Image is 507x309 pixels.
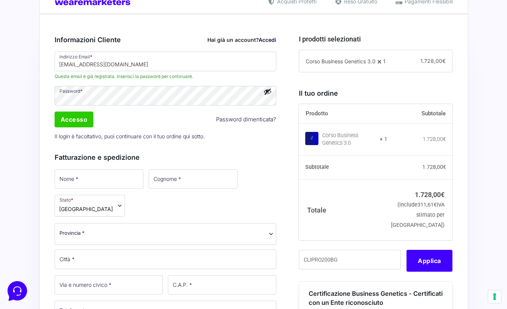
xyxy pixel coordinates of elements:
[49,68,111,74] span: Inizia una conversazione
[168,275,276,295] input: C.A.P. *
[149,169,238,189] input: Cognome *
[299,34,452,44] h3: I prodotti selezionati
[420,58,446,64] span: 1.728,00
[434,202,437,208] span: €
[383,58,385,64] span: 1
[65,250,85,257] p: Messaggi
[6,280,29,302] iframe: Customerly Messenger Launcher
[309,290,443,307] span: Certificazione Business Genetics - Certificati con un Ente riconosciuto
[12,63,139,78] button: Inizia una conversazione
[98,240,145,257] button: Aiuto
[443,164,446,170] span: €
[488,290,501,303] button: Le tue preferenze relative al consenso per le tecnologie di tracciamento
[55,73,277,80] span: Questa email è già registrata. Inserisci la password per continuare.
[55,223,277,245] span: Provincia
[55,152,277,162] h3: Fatturazione e spedizione
[6,240,52,257] button: Home
[415,191,445,199] bdi: 1.728,00
[259,37,276,43] a: Accedi
[423,136,446,142] bdi: 1.728,00
[263,87,272,96] button: Mostra password
[305,132,318,145] img: Corso Business Genetics 3.0
[422,164,446,170] bdi: 1.728,00
[55,195,125,217] span: Stato
[306,58,376,64] span: Corso Business Genetics 3.0
[59,205,113,213] span: Italia
[59,229,85,237] span: Provincia *
[12,30,64,36] span: Le tue conversazioni
[80,93,139,99] a: Apri Centro Assistenza
[299,104,387,124] th: Prodotto
[216,115,276,124] a: Password dimenticata?
[417,202,437,208] span: 311,61
[55,35,277,45] h3: Informazioni Cliente
[442,58,446,64] span: €
[6,6,126,18] h2: Ciao da Marketers 👋
[443,136,446,142] span: €
[12,93,59,99] span: Trova una risposta
[23,250,35,257] p: Home
[299,179,387,240] th: Totale
[52,240,99,257] button: Messaggi
[391,202,445,228] small: (include IVA stimato per [GEOGRAPHIC_DATA])
[36,42,51,57] img: dark
[55,169,143,189] input: Nome *
[55,52,277,71] input: Indirizzo Email *
[299,250,401,269] input: Coupon
[441,191,445,199] span: €
[52,128,279,144] p: Il login è facoltativo, puoi continuare con il tuo ordine qui sotto.
[407,250,452,272] button: Applica
[116,250,127,257] p: Aiuto
[55,112,94,127] input: Accesso
[299,156,387,180] th: Subtotale
[322,132,375,147] div: Corso Business Genetics 3.0
[380,136,387,143] strong: × 1
[17,110,123,117] input: Cerca un articolo...
[55,275,163,295] input: Via e numero civico *
[24,42,39,57] img: dark
[55,249,277,269] input: Città *
[299,88,452,98] h3: Il tuo ordine
[387,104,453,124] th: Subtotale
[207,36,276,44] div: Hai già un account?
[12,42,27,57] img: dark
